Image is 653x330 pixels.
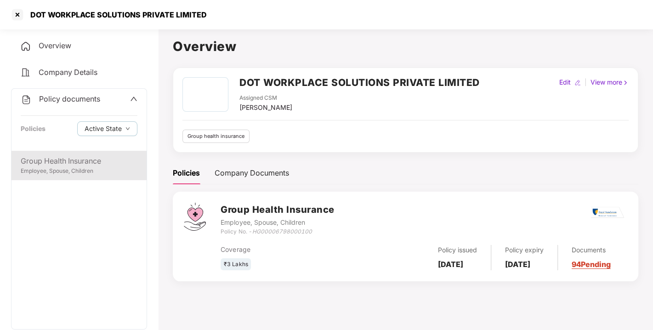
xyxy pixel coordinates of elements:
img: svg+xml;base64,PHN2ZyB4bWxucz0iaHR0cDovL3d3dy53My5vcmcvMjAwMC9zdmciIHdpZHRoPSIyNCIgaGVpZ2h0PSIyNC... [21,94,32,105]
span: Policy documents [39,94,100,103]
div: Group health insurance [182,130,250,143]
div: Policies [173,167,200,179]
b: [DATE] [505,260,530,269]
span: Active State [85,124,122,134]
img: rsi.png [591,207,624,218]
h1: Overview [173,36,638,57]
a: 94 Pending [572,260,611,269]
div: Policy No. - [221,228,334,236]
div: Company Documents [215,167,289,179]
img: svg+xml;base64,PHN2ZyB4bWxucz0iaHR0cDovL3d3dy53My5vcmcvMjAwMC9zdmciIHdpZHRoPSIyNCIgaGVpZ2h0PSIyNC... [20,67,31,78]
div: Policies [21,124,45,134]
div: Policy issued [438,245,477,255]
h2: DOT WORKPLACE SOLUTIONS PRIVATE LIMITED [239,75,480,90]
div: Coverage [221,245,356,255]
div: View more [589,77,630,87]
div: Employee, Spouse, Children [221,217,334,228]
b: [DATE] [438,260,463,269]
button: Active Statedown [77,121,137,136]
img: editIcon [574,80,581,86]
div: Edit [557,77,573,87]
img: rightIcon [622,80,629,86]
span: down [125,126,130,131]
span: up [130,95,137,102]
div: Assigned CSM [239,94,292,102]
i: HG00006798000100 [252,228,312,235]
div: | [583,77,589,87]
div: Policy expiry [505,245,544,255]
span: Company Details [39,68,97,77]
div: ₹3 Lakhs [221,258,251,271]
div: Documents [572,245,611,255]
div: [PERSON_NAME] [239,102,292,113]
div: Employee, Spouse, Children [21,167,137,176]
img: svg+xml;base64,PHN2ZyB4bWxucz0iaHR0cDovL3d3dy53My5vcmcvMjAwMC9zdmciIHdpZHRoPSIyNCIgaGVpZ2h0PSIyNC... [20,41,31,52]
h3: Group Health Insurance [221,203,334,217]
div: DOT WORKPLACE SOLUTIONS PRIVATE LIMITED [25,10,207,19]
span: Overview [39,41,71,50]
img: svg+xml;base64,PHN2ZyB4bWxucz0iaHR0cDovL3d3dy53My5vcmcvMjAwMC9zdmciIHdpZHRoPSI0Ny43MTQiIGhlaWdodD... [184,203,206,231]
div: Group Health Insurance [21,155,137,167]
